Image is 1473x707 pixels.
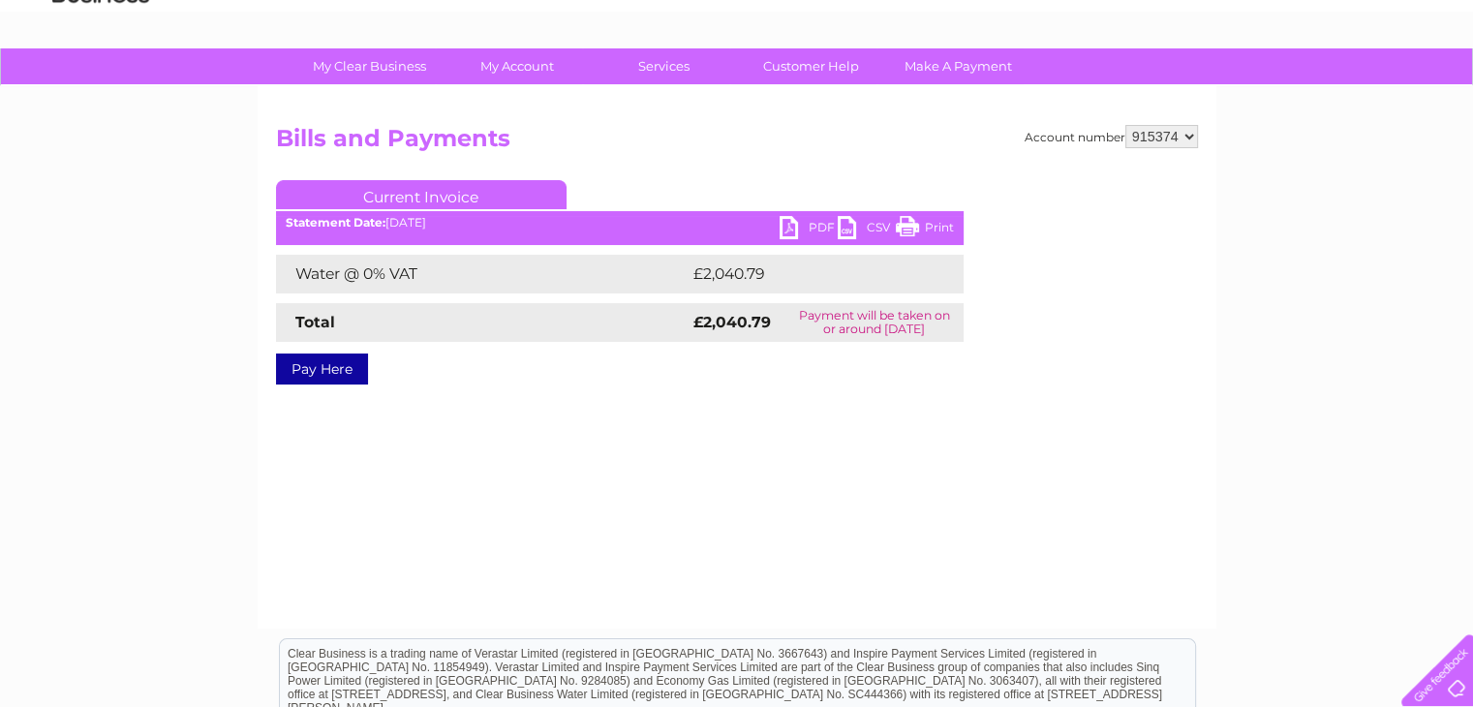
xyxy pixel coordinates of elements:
[280,11,1195,94] div: Clear Business is a trading name of Verastar Limited (registered in [GEOGRAPHIC_DATA] No. 3667643...
[276,180,567,209] a: Current Invoice
[584,48,744,84] a: Services
[689,255,935,293] td: £2,040.79
[1235,82,1293,97] a: Telecoms
[896,216,954,244] a: Print
[286,215,385,230] b: Statement Date:
[1108,10,1242,34] a: 0333 014 3131
[1409,82,1455,97] a: Log out
[51,50,150,109] img: logo.png
[780,216,838,244] a: PDF
[731,48,891,84] a: Customer Help
[1025,125,1198,148] div: Account number
[1132,82,1169,97] a: Water
[1344,82,1392,97] a: Contact
[290,48,449,84] a: My Clear Business
[878,48,1038,84] a: Make A Payment
[276,216,964,230] div: [DATE]
[784,303,963,342] td: Payment will be taken on or around [DATE]
[276,125,1198,162] h2: Bills and Payments
[693,313,771,331] strong: £2,040.79
[276,255,689,293] td: Water @ 0% VAT
[1304,82,1333,97] a: Blog
[276,353,368,384] a: Pay Here
[1181,82,1223,97] a: Energy
[838,216,896,244] a: CSV
[295,313,335,331] strong: Total
[437,48,597,84] a: My Account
